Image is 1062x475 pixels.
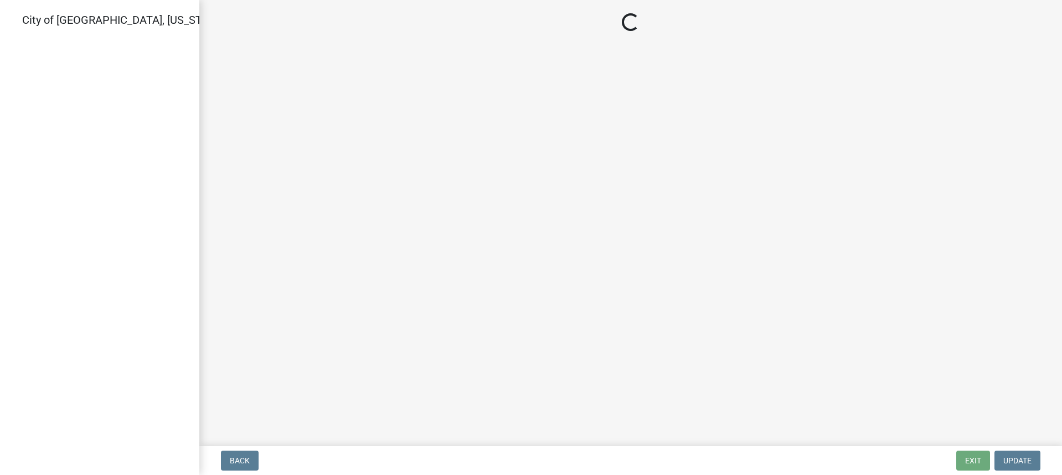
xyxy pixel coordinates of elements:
[22,13,224,27] span: City of [GEOGRAPHIC_DATA], [US_STATE]
[956,451,990,471] button: Exit
[230,456,250,465] span: Back
[994,451,1040,471] button: Update
[1003,456,1032,465] span: Update
[221,451,259,471] button: Back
